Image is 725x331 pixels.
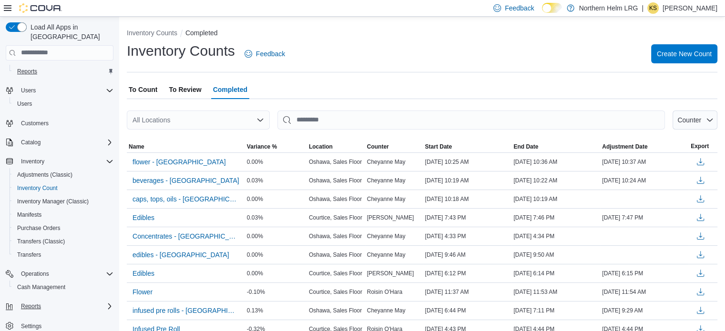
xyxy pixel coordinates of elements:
[367,288,402,296] span: Roisin O'Hara
[277,110,665,130] input: This is a search bar. After typing your query, hit enter to filter the results lower in the page.
[256,116,264,124] button: Open list of options
[423,141,511,152] button: Start Date
[10,181,117,195] button: Inventory Count
[129,173,243,188] button: beverages - [GEOGRAPHIC_DATA]
[17,238,65,245] span: Transfers (Classic)
[129,211,158,225] button: Edibles
[17,283,65,291] span: Cash Management
[17,224,61,232] span: Purchase Orders
[21,139,41,146] span: Catalog
[245,175,307,186] div: 0.03%
[13,281,69,293] a: Cash Management
[657,49,712,59] span: Create New Count
[17,198,89,205] span: Inventory Manager (Classic)
[600,156,689,168] div: [DATE] 10:37 AM
[213,80,247,99] span: Completed
[2,155,117,168] button: Inventory
[129,155,230,169] button: flower - [GEOGRAPHIC_DATA]
[133,231,239,241] span: Concentrates - [GEOGRAPHIC_DATA]
[13,236,113,247] span: Transfers (Classic)
[129,143,144,150] span: Name
[17,137,44,148] button: Catalog
[27,22,113,41] span: Load All Apps in [GEOGRAPHIC_DATA]
[245,156,307,168] div: 0.00%
[10,248,117,261] button: Transfers
[127,28,717,40] nav: An example of EuiBreadcrumbs
[133,269,154,278] span: Edibles
[17,184,58,192] span: Inventory Count
[245,305,307,316] div: 0.13%
[13,169,76,181] a: Adjustments (Classic)
[245,212,307,223] div: 0.03%
[247,143,277,150] span: Variance %
[367,251,406,259] span: Cheyanne May
[133,287,153,297] span: Flower
[511,231,600,242] div: [DATE] 4:34 PM
[423,193,511,205] div: [DATE] 10:18 AM
[307,175,365,186] div: Oshawa, Sales Floor
[423,268,511,279] div: [DATE] 6:12 PM
[309,143,333,150] span: Location
[423,249,511,261] div: [DATE] 9:46 AM
[10,235,117,248] button: Transfers (Classic)
[13,196,92,207] a: Inventory Manager (Classic)
[13,196,113,207] span: Inventory Manager (Classic)
[10,281,117,294] button: Cash Management
[307,231,365,242] div: Oshawa, Sales Floor
[367,195,406,203] span: Cheyanne May
[423,305,511,316] div: [DATE] 6:44 PM
[17,171,72,179] span: Adjustments (Classic)
[651,44,717,63] button: Create New Count
[17,85,113,96] span: Users
[21,120,49,127] span: Customers
[423,156,511,168] div: [DATE] 10:25 AM
[2,300,117,313] button: Reports
[17,137,113,148] span: Catalog
[169,80,201,99] span: To Review
[185,29,218,37] button: Completed
[17,118,52,129] a: Customers
[579,2,638,14] p: Northern Helm LRG
[129,80,157,99] span: To Count
[673,110,717,130] button: Counter
[13,249,45,261] a: Transfers
[245,193,307,205] div: 0.00%
[367,158,406,166] span: Cheyanne May
[13,222,113,234] span: Purchase Orders
[129,303,243,318] button: infused pre rolls - [GEOGRAPHIC_DATA]
[127,41,235,60] h1: Inventory Counts
[423,231,511,242] div: [DATE] 4:33 PM
[256,49,285,59] span: Feedback
[17,156,113,167] span: Inventory
[600,141,689,152] button: Adjustment Date
[10,65,117,78] button: Reports
[691,142,709,150] span: Export
[367,232,406,240] span: Cheyanne May
[133,194,239,204] span: caps, tops, oils - [GEOGRAPHIC_DATA]
[307,193,365,205] div: Oshawa, Sales Floor
[127,29,177,37] button: Inventory Counts
[21,87,36,94] span: Users
[423,212,511,223] div: [DATE] 7:43 PM
[13,182,113,194] span: Inventory Count
[19,3,62,13] img: Cova
[10,221,117,235] button: Purchase Orders
[307,305,365,316] div: Oshawa, Sales Floor
[13,209,113,221] span: Manifests
[17,211,41,219] span: Manifests
[13,66,41,77] a: Reports
[13,249,113,261] span: Transfers
[511,156,600,168] div: [DATE] 10:36 AM
[542,3,562,13] input: Dark Mode
[367,214,414,221] span: [PERSON_NAME]
[307,249,365,261] div: Oshawa, Sales Floor
[133,157,226,167] span: flower - [GEOGRAPHIC_DATA]
[13,182,61,194] a: Inventory Count
[663,2,717,14] p: [PERSON_NAME]
[10,195,117,208] button: Inventory Manager (Classic)
[511,249,600,261] div: [DATE] 9:50 AM
[677,116,701,124] span: Counter
[511,175,600,186] div: [DATE] 10:22 AM
[17,301,113,312] span: Reports
[13,236,69,247] a: Transfers (Classic)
